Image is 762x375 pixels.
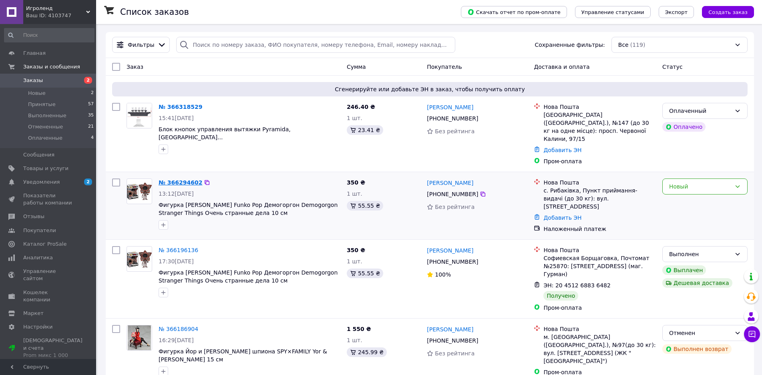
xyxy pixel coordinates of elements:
[425,113,480,124] div: [PHONE_NUMBER]
[618,41,629,49] span: Все
[347,104,375,110] span: 246.40 ₴
[28,101,56,108] span: Принятые
[669,250,731,259] div: Выполнен
[708,9,748,15] span: Создать заказ
[23,323,52,331] span: Настройки
[91,90,94,97] span: 2
[4,28,94,42] input: Поиск
[665,9,688,15] span: Экспорт
[23,151,54,158] span: Сообщения
[543,282,611,289] span: ЭН: 20 4512 6883 6482
[23,63,80,70] span: Заказы и сообщения
[115,85,744,93] span: Сгенерируйте или добавьте ЭН в заказ, чтобы получить оплату
[702,6,754,18] button: Создать заказ
[543,333,656,365] div: м. [GEOGRAPHIC_DATA] ([GEOGRAPHIC_DATA].), №97(до 30 кг): вул. [STREET_ADDRESS] (ЖК "[GEOGRAPHIC_...
[543,254,656,278] div: Софиевская Борщаговка, Почтомат №25870: [STREET_ADDRESS] (маг. Гурман)
[84,77,92,84] span: 2
[159,247,198,253] a: № 366196136
[543,291,578,301] div: Получено
[543,225,656,233] div: Наложенный платеж
[91,134,94,142] span: 4
[694,8,754,15] a: Создать заказ
[347,125,383,135] div: 23.41 ₴
[543,304,656,312] div: Пром-оплата
[669,106,731,115] div: Оплаченный
[127,103,152,128] a: Фото товару
[159,258,194,265] span: 17:30[DATE]
[543,111,656,143] div: [GEOGRAPHIC_DATA] ([GEOGRAPHIC_DATA].), №147 (до 30 кг на одне місце): просп. Червоної Калини, 97/15
[659,6,694,18] button: Экспорт
[543,186,656,211] div: с. Рибаківка, Пункт приймання-видачі (до 30 кг): вул. [STREET_ADDRESS]
[662,122,706,132] div: Оплачено
[427,103,473,111] a: [PERSON_NAME]
[347,115,362,121] span: 1 шт.
[662,265,706,275] div: Выплачен
[435,128,474,134] span: Без рейтинга
[23,337,82,359] span: [DEMOGRAPHIC_DATA] и счета
[127,178,152,204] a: Фото товару
[159,348,327,363] a: Фигурка Йор и [PERSON_NAME] шпиона SPY×FAMILY Yor & [PERSON_NAME] 15 см
[120,7,189,17] h1: Список заказов
[28,123,63,130] span: Отмененные
[467,8,561,16] span: Скачать отчет по пром-оплате
[461,6,567,18] button: Скачать отчет по пром-оплате
[543,157,656,165] div: Пром-оплата
[127,64,143,70] span: Заказ
[662,64,683,70] span: Статус
[88,101,94,108] span: 57
[88,123,94,130] span: 21
[347,347,387,357] div: 245.99 ₴
[159,269,338,284] a: Фигурка [PERSON_NAME] Funko Pop Демогоргон Demogorgon Stranger Things Очень странные дела 10 см
[543,246,656,254] div: Нова Пошта
[159,179,202,186] a: № 366294602
[347,326,371,332] span: 1 550 ₴
[535,41,605,49] span: Сохраненные фильтры:
[23,213,44,220] span: Отзывы
[23,165,68,172] span: Товары и услуги
[347,201,383,211] div: 55.55 ₴
[543,178,656,186] div: Нова Пошта
[28,90,46,97] span: Новые
[159,191,194,197] span: 13:12[DATE]
[581,9,644,15] span: Управление статусами
[347,337,362,343] span: 1 шт.
[543,215,581,221] a: Добавить ЭН
[347,269,383,278] div: 55.55 ₴
[127,246,152,272] a: Фото товару
[28,134,62,142] span: Оплаченные
[630,42,645,48] span: (119)
[159,202,338,216] a: Фигурка [PERSON_NAME] Funko Pop Демогоргон Demogorgon Stranger Things Очень странные дела 10 см
[159,104,202,110] a: № 366318529
[669,182,731,191] div: Новый
[347,64,366,70] span: Сумма
[662,344,732,354] div: Выполнен возврат
[575,6,651,18] button: Управление статусами
[127,325,152,351] a: Фото товару
[159,126,291,140] span: Блок кнопок управления вытяжки Pyramida, [GEOGRAPHIC_DATA]...
[347,258,362,265] span: 1 шт.
[427,325,473,333] a: [PERSON_NAME]
[23,289,74,303] span: Кошелек компании
[84,178,92,185] span: 2
[23,192,74,207] span: Показатели работы компании
[662,278,732,288] div: Дешевая доставка
[26,12,96,19] div: Ваш ID: 4103747
[543,325,656,333] div: Нова Пошта
[425,335,480,346] div: [PHONE_NUMBER]
[28,112,66,119] span: Выполненные
[435,350,474,357] span: Без рейтинга
[23,254,53,261] span: Аналитика
[427,247,473,255] a: [PERSON_NAME]
[23,227,56,234] span: Покупатели
[347,191,362,197] span: 1 шт.
[23,178,60,186] span: Уведомления
[26,5,86,12] span: Игроленд
[347,247,365,253] span: 350 ₴
[543,103,656,111] div: Нова Пошта
[176,37,455,53] input: Поиск по номеру заказа, ФИО покупателя, номеру телефона, Email, номеру накладной
[23,77,43,84] span: Заказы
[159,115,194,121] span: 15:41[DATE]
[127,103,152,128] img: Фото товару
